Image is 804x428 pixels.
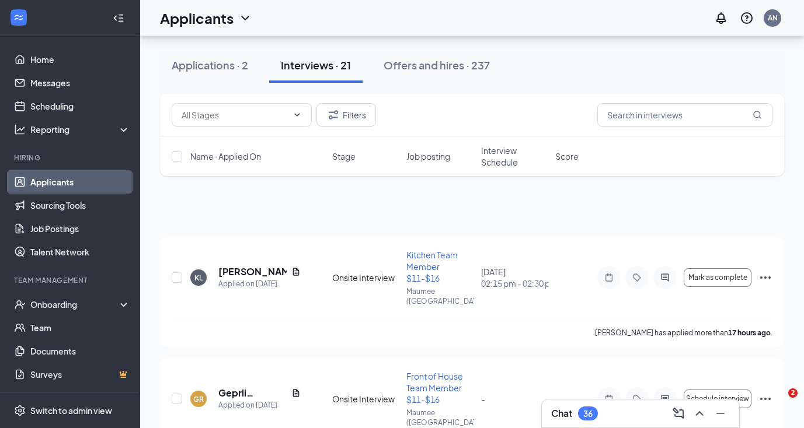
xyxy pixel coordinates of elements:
svg: Minimize [713,406,728,420]
a: Team [30,316,130,339]
svg: UserCheck [14,299,26,310]
span: Kitchen Team Member $11-$16 [406,250,458,283]
div: Reporting [30,124,131,135]
div: KL [194,273,203,283]
svg: Analysis [14,124,26,135]
div: Interviews · 21 [281,58,351,72]
a: Home [30,48,130,71]
div: 36 [583,409,593,419]
input: All Stages [182,108,288,121]
div: GR [193,394,204,404]
svg: Notifications [714,11,728,25]
svg: Collapse [113,12,124,24]
p: Maumee ([GEOGRAPHIC_DATA]) [406,408,474,427]
span: Name · Applied On [190,150,261,162]
span: Job posting [406,150,450,162]
svg: Tag [630,273,644,282]
div: Offers and hires · 237 [384,58,490,72]
span: 2 [788,388,798,398]
svg: ChevronDown [293,110,302,120]
span: 02:15 pm - 02:30 pm [481,278,548,289]
svg: ActiveChat [658,273,672,282]
svg: WorkstreamLogo [13,12,25,23]
div: Applied on [DATE] [218,399,301,411]
h5: [PERSON_NAME] [218,265,287,278]
button: ComposeMessage [669,404,688,423]
b: 17 hours ago [728,328,771,337]
span: - [481,394,485,404]
svg: Document [291,267,301,276]
svg: MagnifyingGlass [753,110,762,120]
div: AN [768,13,778,23]
a: Talent Network [30,240,130,264]
svg: Ellipses [758,271,772,285]
button: Schedule interview [684,390,751,408]
a: Messages [30,71,130,94]
div: Team Management [14,275,128,285]
span: Front of House Team Member $11-$16 [406,371,463,405]
h1: Applicants [160,8,234,28]
span: Schedule interview [686,395,749,403]
iframe: Intercom live chat [764,388,792,416]
a: Sourcing Tools [30,194,130,217]
svg: Settings [14,405,26,416]
div: Hiring [14,153,128,163]
svg: ChevronDown [238,11,252,25]
a: Documents [30,339,130,363]
a: SurveysCrown [30,363,130,386]
svg: Note [602,273,616,282]
a: Scheduling [30,94,130,118]
button: Mark as complete [684,268,751,287]
p: [PERSON_NAME] has applied more than . [595,328,772,338]
svg: ChevronUp [692,406,706,420]
h3: Chat [551,407,572,420]
div: Onsite Interview [332,272,399,283]
span: Score [555,150,579,162]
span: Mark as complete [688,273,747,282]
input: Search in interviews [597,103,772,127]
svg: ActiveChat [658,394,672,404]
svg: Note [602,394,616,404]
svg: Tag [630,394,644,404]
div: Onsite Interview [332,393,399,405]
button: Minimize [711,404,730,423]
button: ChevronUp [690,404,709,423]
a: Applicants [30,170,130,194]
div: Switch to admin view [30,405,112,416]
svg: Filter [326,108,340,122]
p: Maumee ([GEOGRAPHIC_DATA]) [406,286,474,306]
a: Job Postings [30,217,130,240]
div: Applications · 2 [172,58,248,72]
div: [DATE] [481,266,548,289]
svg: ComposeMessage [671,406,685,420]
span: Stage [332,150,356,162]
svg: QuestionInfo [740,11,754,25]
button: Filter Filters [316,103,376,127]
h5: Geprii [PERSON_NAME] [218,387,287,399]
div: Applied on [DATE] [218,278,301,290]
div: Onboarding [30,299,120,310]
svg: Document [291,388,301,398]
span: Interview Schedule [481,145,548,168]
svg: Ellipses [758,392,772,406]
